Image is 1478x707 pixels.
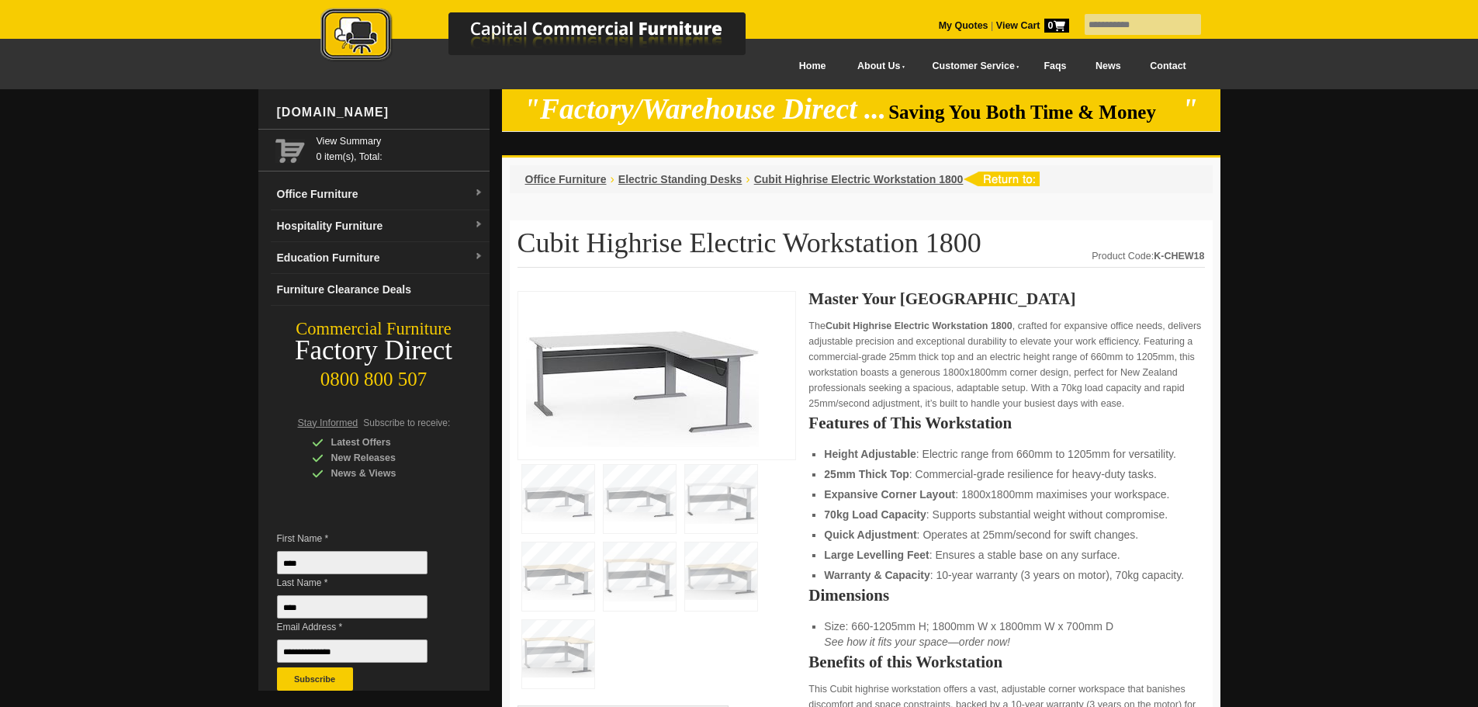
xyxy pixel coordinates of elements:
span: Stay Informed [298,418,358,428]
h2: Features of This Workstation [808,415,1204,431]
img: dropdown [474,189,483,198]
img: dropdown [474,252,483,262]
strong: Warranty & Capacity [824,569,929,581]
h2: Benefits of this Workstation [808,654,1204,670]
div: News & Views [312,466,459,481]
h2: Dimensions [808,587,1204,603]
div: [DOMAIN_NAME] [271,89,490,136]
a: Office Furniture [525,173,607,185]
div: Latest Offers [312,435,459,450]
strong: Cubit Highrise Electric Workstation 1800 [826,321,1012,331]
a: View Summary [317,133,483,149]
strong: View Cart [996,20,1069,31]
p: The , crafted for expansive office needs, delivers adjustable precision and exceptional durabilit... [808,318,1204,411]
strong: Quick Adjustment [824,529,916,541]
span: Email Address * [277,619,451,635]
input: First Name * [277,551,427,574]
a: Customer Service [915,49,1029,84]
a: View Cart0 [993,20,1068,31]
span: 0 item(s), Total: [317,133,483,162]
img: dropdown [474,220,483,230]
em: "Factory/Warehouse Direct ... [524,93,886,125]
li: : Operates at 25mm/second for swift changes. [824,527,1189,542]
a: Capital Commercial Furniture Logo [278,8,821,69]
div: Product Code: [1092,248,1204,264]
li: : Electric range from 660mm to 1205mm for versatility. [824,446,1189,462]
li: : Commercial-grade resilience for heavy-duty tasks. [824,466,1189,482]
a: News [1081,49,1135,84]
a: Faqs [1030,49,1082,84]
li: : 1800x1800mm maximises your workspace. [824,487,1189,502]
input: Email Address * [277,639,427,663]
div: 0800 800 507 [258,361,490,390]
strong: 70kg Load Capacity [824,508,926,521]
em: See how it fits your space—order now! [824,636,1010,648]
strong: 25mm Thick Top [824,468,909,480]
em: " [1182,93,1198,125]
li: : Ensures a stable base on any surface. [824,547,1189,563]
img: return to [963,172,1040,186]
h2: Master Your [GEOGRAPHIC_DATA] [808,291,1204,307]
input: Last Name * [277,595,427,619]
div: Factory Direct [258,340,490,362]
span: 0 [1044,19,1069,33]
button: Subscribe [277,667,353,691]
span: First Name * [277,531,451,546]
li: : Supports substantial weight without compromise. [824,507,1189,522]
span: Subscribe to receive: [363,418,450,428]
li: : 10-year warranty (3 years on motor), 70kg capacity. [824,567,1189,583]
div: New Releases [312,450,459,466]
a: My Quotes [939,20,988,31]
h1: Cubit Highrise Electric Workstation 1800 [517,228,1205,268]
strong: Expansive Corner Layout [824,488,955,501]
strong: Large Levelling Feet [824,549,929,561]
strong: K-CHEW18 [1154,251,1204,262]
span: Last Name * [277,575,451,591]
a: Electric Standing Desks [618,173,742,185]
img: Capital Commercial Furniture Logo [278,8,821,64]
a: About Us [840,49,915,84]
a: Furniture Clearance Deals [271,274,490,306]
div: Commercial Furniture [258,318,490,340]
a: Cubit Highrise Electric Workstation 1800 [754,173,964,185]
li: Size: 660-1205mm H; 1800mm W x 1800mm W x 700mm D [824,619,1189,650]
a: Hospitality Furnituredropdown [271,210,490,242]
li: › [611,172,614,187]
span: Saving You Both Time & Money [888,102,1179,123]
a: Education Furnituredropdown [271,242,490,274]
a: Office Furnituredropdown [271,178,490,210]
strong: Height Adjustable [824,448,916,460]
li: › [746,172,749,187]
a: Contact [1135,49,1200,84]
img: Cubit Highrise Electric Workstation 1800 [526,300,759,447]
